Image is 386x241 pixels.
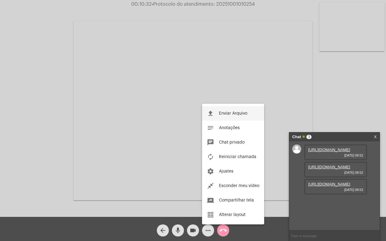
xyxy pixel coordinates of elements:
mat-icon: grid_view [207,211,214,218]
mat-icon: autorenew [207,153,214,160]
span: Anotações [219,126,240,130]
mat-icon: screen_share [207,197,214,204]
mat-icon: close_fullscreen [207,182,214,189]
mat-icon: chat [207,139,214,146]
span: Ajustes [219,169,233,173]
span: Esconder meu vídeo [219,184,259,188]
span: Reiniciar chamada [219,155,256,159]
span: Enviar Arquivo [219,111,247,116]
span: Alterar layout [219,213,245,217]
mat-icon: file_upload [207,110,214,117]
mat-icon: settings [207,168,214,175]
span: Compartilhar tela [219,198,254,202]
mat-icon: notes [207,124,214,132]
span: Chat privado [219,140,245,144]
